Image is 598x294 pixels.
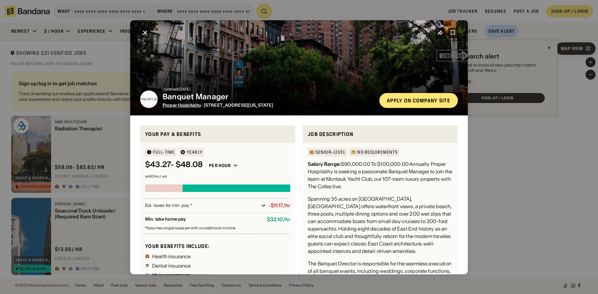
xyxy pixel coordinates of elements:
[357,150,398,154] div: No Requirements
[145,217,262,222] div: Min. take home pay
[145,202,259,208] div: Est. taxes for min. pay *
[145,243,290,249] div: Your benefits include:
[387,98,450,103] div: Apply on company site
[145,175,290,178] div: at 40 hrs / wk
[163,102,202,108] a: Proper Hospitality
[152,254,191,259] div: Health insurance
[140,90,158,108] img: Proper Hospitality logo
[308,195,453,255] div: Spanning 35 acres on [GEOGRAPHIC_DATA], [GEOGRAPHIC_DATA] offers waterfront views, a private beac...
[267,217,290,222] div: $ 32.10 / hr
[308,160,453,190] div: $90,000.00 To $100,000.00 Annually Proper Hospitality is seeking a passionate Banquet Manager to ...
[152,272,190,277] div: Vision insurance
[152,263,191,268] div: Dental insurance
[308,161,341,167] div: Salary Range:
[308,130,453,138] div: Job Description
[145,226,290,230] div: Assumes single taxpayer with no additional income
[163,102,374,108] div: · [STREET_ADDRESS][US_STATE]
[153,150,175,154] div: Full-time
[163,92,374,101] div: Banquet Manager
[145,130,290,138] div: Your pay & benefits
[268,203,290,208] div: -$11.17/hr
[163,87,374,91] div: Updated [DATE]
[316,150,345,154] div: Senior-Level
[187,150,202,154] div: YEARLY
[209,163,231,168] div: Per hour
[145,160,203,169] div: $ 43.27 - $48.08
